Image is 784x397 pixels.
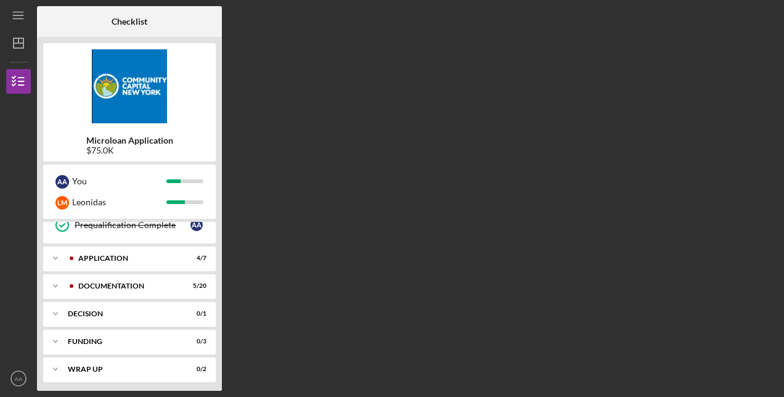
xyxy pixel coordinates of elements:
[49,213,210,237] a: Prequalification CompleteAA
[112,17,147,27] b: Checklist
[184,338,206,345] div: 0 / 3
[184,310,206,317] div: 0 / 1
[78,255,176,262] div: Application
[68,338,176,345] div: Funding
[55,175,69,189] div: A A
[75,220,190,230] div: Prequalification Complete
[86,145,173,155] div: $75.0K
[184,366,206,373] div: 0 / 2
[43,49,216,123] img: Product logo
[86,136,173,145] b: Microloan Application
[55,196,69,210] div: L M
[72,171,166,192] div: You
[68,310,176,317] div: Decision
[78,282,176,290] div: Documentation
[184,255,206,262] div: 4 / 7
[184,282,206,290] div: 5 / 20
[72,192,166,213] div: Leonidas
[15,375,23,382] text: AA
[190,219,203,231] div: A A
[6,366,31,391] button: AA
[68,366,176,373] div: Wrap up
